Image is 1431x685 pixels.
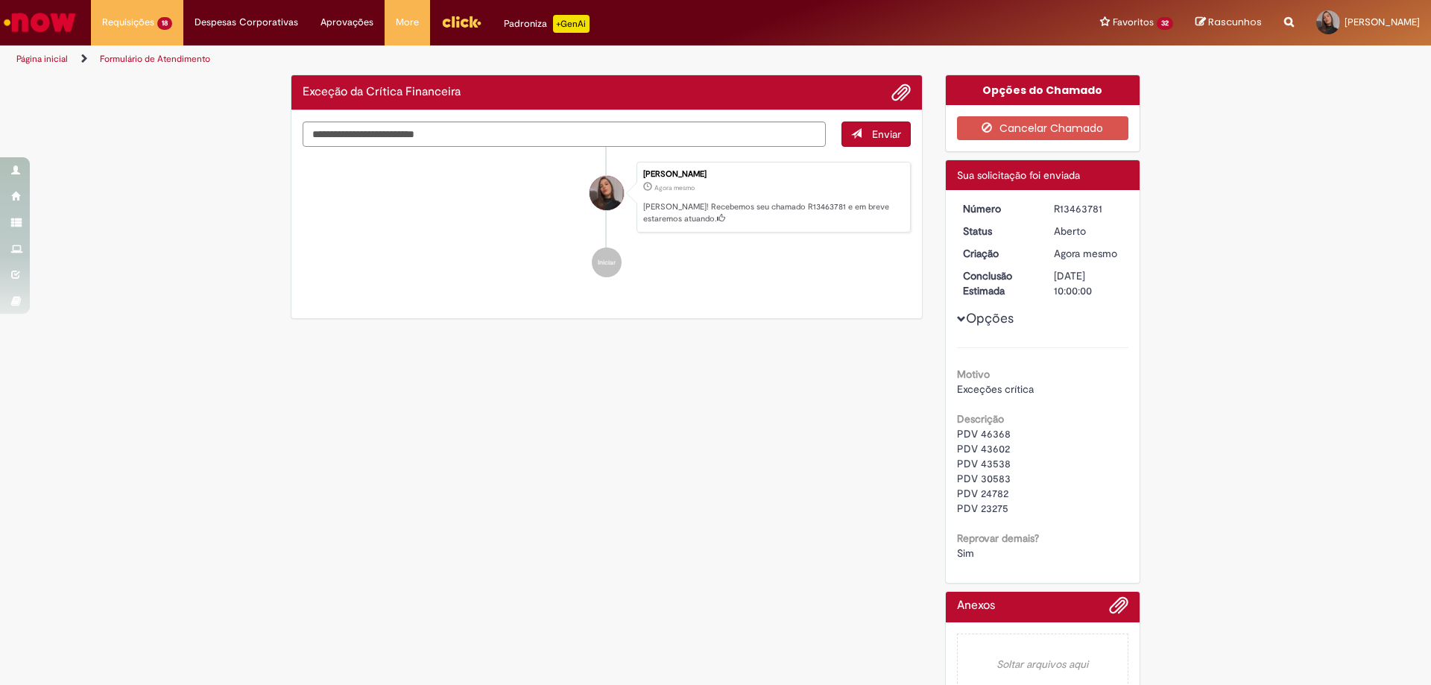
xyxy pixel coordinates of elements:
h2: Anexos [957,599,995,613]
button: Adicionar anexos [891,83,911,102]
span: Exceções crítica [957,382,1034,396]
span: Sua solicitação foi enviada [957,168,1080,182]
div: 29/08/2025 17:25:58 [1054,246,1123,261]
time: 29/08/2025 17:25:58 [1054,247,1117,260]
span: Agora mesmo [1054,247,1117,260]
ul: Histórico de tíquete [303,147,911,293]
li: Eduarda Silveira Dorneles [303,162,911,233]
time: 29/08/2025 17:25:58 [654,183,695,192]
b: Descrição [957,412,1004,426]
span: Sim [957,546,974,560]
span: Requisições [102,15,154,30]
span: 32 [1157,17,1173,30]
dt: Criação [952,246,1043,261]
span: PDV 46368 PDV 43602 PDV 43538 PDV 30583 PDV 24782 PDV 23275 [957,427,1014,515]
div: [DATE] 10:00:00 [1054,268,1123,298]
div: R13463781 [1054,201,1123,216]
p: [PERSON_NAME]! Recebemos seu chamado R13463781 e em breve estaremos atuando. [643,201,903,224]
p: +GenAi [553,15,590,33]
button: Cancelar Chamado [957,116,1129,140]
button: Adicionar anexos [1109,596,1128,622]
b: Motivo [957,367,990,381]
dt: Conclusão Estimada [952,268,1043,298]
span: [PERSON_NAME] [1345,16,1420,28]
span: Despesas Corporativas [195,15,298,30]
a: Rascunhos [1195,16,1262,30]
span: Rascunhos [1208,15,1262,29]
dt: Número [952,201,1043,216]
span: Aprovações [320,15,373,30]
span: 18 [157,17,172,30]
button: Enviar [841,121,911,147]
div: [PERSON_NAME] [643,170,903,179]
div: Padroniza [504,15,590,33]
img: click_logo_yellow_360x200.png [441,10,481,33]
a: Página inicial [16,53,68,65]
div: Aberto [1054,224,1123,239]
span: Agora mesmo [654,183,695,192]
b: Reprovar demais? [957,531,1039,545]
ul: Trilhas de página [11,45,943,73]
span: Enviar [872,127,901,141]
span: Favoritos [1113,15,1154,30]
div: Opções do Chamado [946,75,1140,105]
span: More [396,15,419,30]
dt: Status [952,224,1043,239]
div: Eduarda Silveira Dorneles [590,176,624,210]
img: ServiceNow [1,7,78,37]
textarea: Digite sua mensagem aqui... [303,121,826,147]
h2: Exceção da Crítica Financeira Histórico de tíquete [303,86,461,99]
a: Formulário de Atendimento [100,53,210,65]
